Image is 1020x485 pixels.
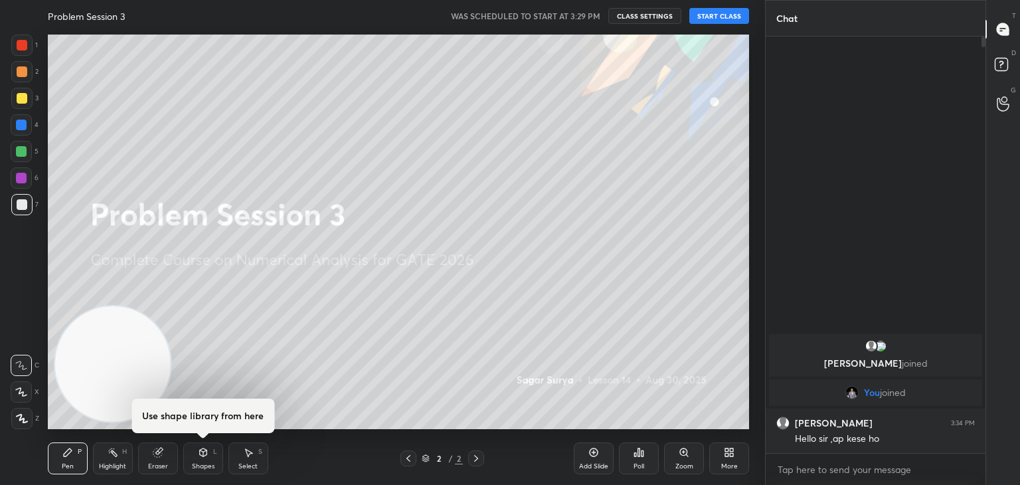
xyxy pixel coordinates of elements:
div: 2 [455,452,463,464]
div: Z [11,408,39,429]
p: T [1012,11,1016,21]
div: Poll [634,463,644,470]
div: 4 [11,114,39,136]
div: Highlight [99,463,126,470]
img: default.png [776,417,790,430]
div: H [122,448,127,455]
div: 3:34 PM [951,419,975,427]
div: S [258,448,262,455]
div: 2 [11,61,39,82]
p: Chat [766,1,808,36]
span: You [864,387,880,398]
div: Zoom [675,463,693,470]
p: D [1011,48,1016,58]
p: G [1011,85,1016,95]
span: joined [880,387,906,398]
div: L [213,448,217,455]
div: Shapes [192,463,214,470]
button: START CLASS [689,8,749,24]
div: 3 [11,88,39,109]
div: Pen [62,463,74,470]
div: 2 [432,454,446,462]
div: grid [766,332,985,454]
img: 9689d3ed888646769c7969bc1f381e91.jpg [845,386,859,399]
div: Eraser [148,463,168,470]
img: 3 [874,339,887,353]
div: Select [238,463,258,470]
div: 7 [11,194,39,215]
div: More [721,463,738,470]
button: CLASS SETTINGS [608,8,681,24]
div: C [11,355,39,376]
img: default.png [865,339,878,353]
div: Hello sir ,ap kese ho [795,433,975,446]
p: [PERSON_NAME] [777,358,974,369]
div: X [11,381,39,403]
div: 5 [11,141,39,162]
h5: WAS SCHEDULED TO START AT 3:29 PM [451,10,600,22]
div: / [448,454,452,462]
div: Add Slide [579,463,608,470]
span: joined [902,357,928,369]
div: P [78,448,82,455]
h4: Problem Session 3 [48,10,125,23]
h4: Use shape library from here [142,409,264,423]
h6: [PERSON_NAME] [795,417,873,429]
div: 6 [11,167,39,189]
div: 1 [11,35,38,56]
